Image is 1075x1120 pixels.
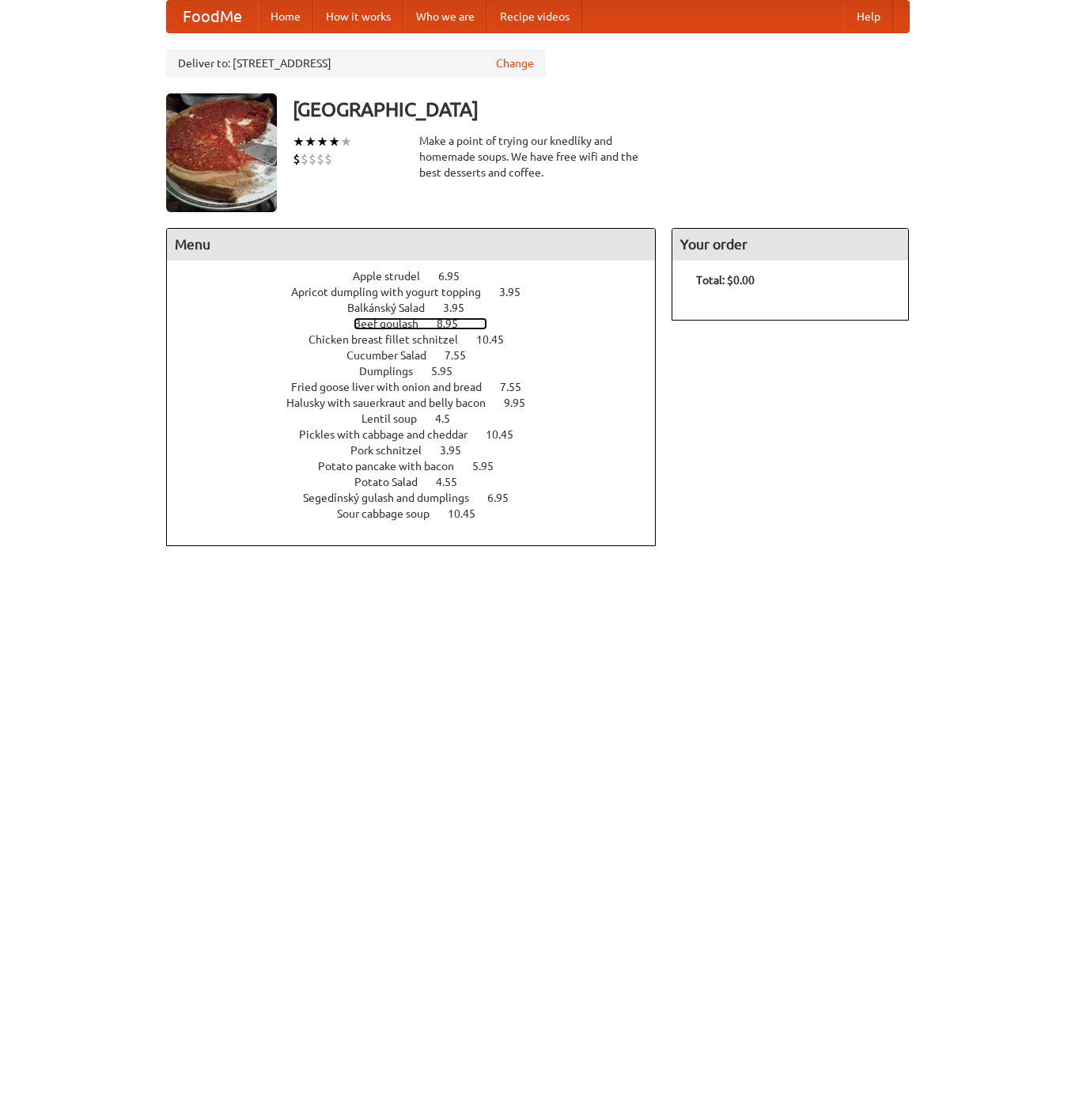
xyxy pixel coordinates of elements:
a: Chicken breast fillet schnitzel 10.45 [308,333,533,346]
span: Potato pancake with bacon [318,460,470,473]
span: Pickles with cabbage and cheddar [299,428,483,441]
a: Halusky with sauerkraut and belly bacon 9.95 [286,397,555,409]
span: 7.55 [500,381,537,393]
img: angular.jpg [166,93,277,212]
a: Potato pancake with bacon 5.95 [318,460,523,473]
a: Home [258,1,313,32]
li: ★ [316,133,328,150]
span: 6.95 [438,270,475,283]
li: ★ [340,133,352,150]
li: ★ [293,133,305,150]
a: How it works [313,1,403,32]
li: $ [308,150,316,168]
li: ★ [305,133,316,150]
a: Pickles with cabbage and cheddar 10.45 [299,428,543,441]
li: $ [293,150,301,168]
a: Cucumber Salad 7.55 [346,349,495,362]
a: Lentil soup 4.5 [361,412,479,425]
span: 3.95 [499,286,536,298]
span: Potato Salad [354,476,433,488]
span: Halusky with sauerkraut and belly bacon [286,397,502,409]
h3: [GEOGRAPHIC_DATA] [293,93,910,125]
span: 10.45 [476,333,520,346]
span: Lentil soup [361,412,433,425]
a: Recipe videos [487,1,582,32]
span: Sour cabbage soup [337,507,445,520]
a: Change [496,55,534,71]
span: Dumplings [359,365,429,378]
a: Pork schnitzel 3.95 [350,444,490,457]
a: Potato Salad 4.55 [354,476,486,488]
a: FoodMe [167,1,258,32]
a: Sour cabbage soup 10.45 [337,507,505,520]
a: Beef goulash 8.95 [354,317,487,330]
span: 4.5 [435,412,466,425]
span: 6.95 [487,492,524,504]
a: Who we are [403,1,487,32]
a: Apple strudel 6.95 [353,270,489,283]
span: 9.95 [504,397,541,409]
span: 10.45 [486,428,529,441]
span: Apricot dumpling with yogurt topping [291,286,497,298]
li: $ [301,150,308,168]
span: 7.55 [445,349,482,362]
span: 3.95 [440,444,477,457]
span: 5.95 [472,460,509,473]
div: Make a point of trying our knedlíky and homemade soups. We have free wifi and the best desserts a... [419,133,657,180]
span: Fried goose liver with onion and bread [291,381,498,393]
div: Deliver to: [STREET_ADDRESS] [166,49,546,78]
span: Balkánský Salad [347,302,441,314]
span: 4.55 [436,476,473,488]
span: 3.95 [443,302,480,314]
span: Chicken breast fillet schnitzel [308,333,474,346]
b: Total: $0.00 [696,274,755,287]
h4: Menu [167,229,656,260]
a: Segedínský gulash and dumplings 6.95 [303,492,538,504]
li: ★ [328,133,340,150]
h4: Your order [672,229,908,260]
span: 10.45 [448,507,491,520]
a: Help [844,1,893,32]
li: $ [324,150,332,168]
li: $ [316,150,324,168]
a: Apricot dumpling with yogurt topping 3.95 [291,286,550,298]
span: Apple strudel [353,270,436,283]
a: Fried goose liver with onion and bread 7.55 [291,381,551,393]
span: 5.95 [431,365,468,378]
span: Beef goulash [354,317,434,330]
span: 8.95 [437,317,474,330]
span: Cucumber Salad [346,349,442,362]
a: Balkánský Salad 3.95 [347,302,494,314]
a: Dumplings 5.95 [359,365,482,378]
span: Pork schnitzel [350,444,437,457]
span: Segedínský gulash and dumplings [303,492,485,504]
